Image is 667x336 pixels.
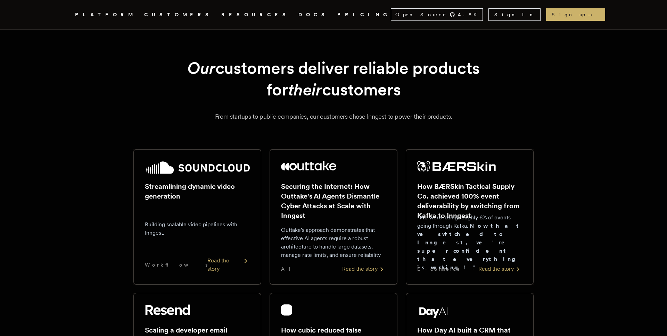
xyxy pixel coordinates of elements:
[281,304,292,316] img: cubic
[288,79,322,100] em: their
[406,149,534,285] a: BÆRSkin Tactical Supply Co. logoHow BÆRSkin Tactical Supply Co. achieved 100% event deliverabilit...
[417,161,496,172] img: BÆRSkin Tactical Supply Co.
[145,161,250,175] img: SoundCloud
[207,257,250,273] div: Read the story
[145,182,250,201] h2: Streamlining dynamic video generation
[395,11,447,18] span: Open Source
[417,304,450,318] img: Day AI
[187,58,215,78] em: Our
[281,161,336,170] img: Outtake
[221,10,290,19] button: RESOURCES
[478,265,522,273] div: Read the story
[133,149,261,285] a: SoundCloud logoStreamlining dynamic video generationBuilding scalable video pipelines with Innges...
[417,266,460,272] span: E-commerce
[145,261,207,268] span: Workflows
[588,11,600,18] span: →
[342,265,386,273] div: Read the story
[150,57,517,101] h1: customers deliver reliable products for customers
[488,8,541,21] a: Sign In
[281,182,386,220] h2: Securing the Internet: How Outtake's AI Agents Dismantle Cyber Attacks at Scale with Inngest
[417,182,522,220] h2: How BÆRSkin Tactical Supply Co. achieved 100% event deliverability by switching from Kafka to Inn...
[270,149,397,285] a: Outtake logoSecuring the Internet: How Outtake's AI Agents Dismantle Cyber Attacks at Scale with ...
[281,226,386,259] p: Outtake's approach demonstrates that effective AI agents require a robust architecture to handle ...
[144,10,213,19] a: CUSTOMERS
[458,11,481,18] span: 4.8 K
[281,266,296,272] span: AI
[337,10,391,19] a: PRICING
[298,10,329,19] a: DOCS
[546,8,605,21] a: Sign up
[75,10,136,19] button: PLATFORM
[417,213,522,272] p: "We were losing roughly 6% of events going through Kafka. ."
[145,220,250,237] p: Building scalable video pipelines with Inngest.
[83,112,584,121] p: From startups to public companies, our customers chose Inngest to power their products.
[145,304,190,316] img: Resend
